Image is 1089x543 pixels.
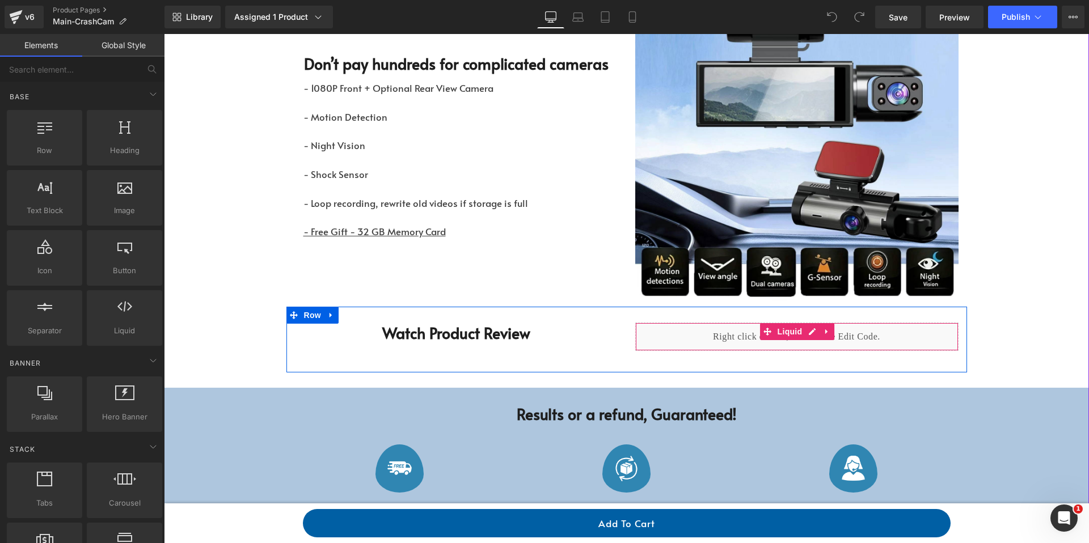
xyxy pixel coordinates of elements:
[23,10,37,24] div: v6
[140,76,446,90] p: - Motion Detection
[9,444,36,455] span: Stack
[10,325,79,337] span: Separator
[564,6,592,28] a: Laptop
[9,91,31,102] span: Base
[611,289,641,306] span: Liquid
[537,6,564,28] a: Desktop
[234,11,324,23] div: Assigned 1 Product
[140,104,201,118] span: - Night Vision
[5,6,44,28] a: v6
[160,273,175,290] a: Expand / Collapse
[939,11,970,23] span: Preview
[10,205,79,217] span: Text Block
[140,133,204,147] span: - Shock Sensor
[889,11,907,23] span: Save
[90,411,159,423] span: Hero Banner
[137,273,160,290] span: Row
[10,497,79,509] span: Tabs
[848,6,871,28] button: Redo
[140,190,282,204] u: - Free Gift - 32 GB Memory Card
[139,475,787,503] button: Add To Cart
[619,6,646,28] a: Mobile
[10,145,79,156] span: Row
[90,265,159,277] span: Button
[90,497,159,509] span: Carousel
[53,6,164,15] a: Product Pages
[10,265,79,277] span: Icon
[186,12,213,22] span: Library
[592,6,619,28] a: Tablet
[90,205,159,217] span: Image
[82,34,164,57] a: Global Style
[988,6,1057,28] button: Publish
[353,370,573,390] b: Results or a refund, Guaranteed!
[10,411,79,423] span: Parallax
[140,19,445,40] font: Don’t pay hundreds for complicated cameras
[90,325,159,337] span: Liquid
[164,6,221,28] a: New Library
[140,47,446,61] p: - 1080P Front + Optional Rear View Camera
[90,145,159,156] span: Heading
[1074,504,1083,514] span: 1
[53,17,114,26] span: Main-CrashCam
[821,6,843,28] button: Undo
[9,358,42,368] span: Banner
[218,289,366,309] font: Watch Product Review
[140,162,364,176] span: - Loop recording, rewrite old videos if storage is full
[1002,12,1030,22] span: Publish
[1050,504,1078,532] iframe: Intercom live chat
[926,6,984,28] a: Preview
[1062,6,1084,28] button: More
[656,289,670,306] a: Expand / Collapse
